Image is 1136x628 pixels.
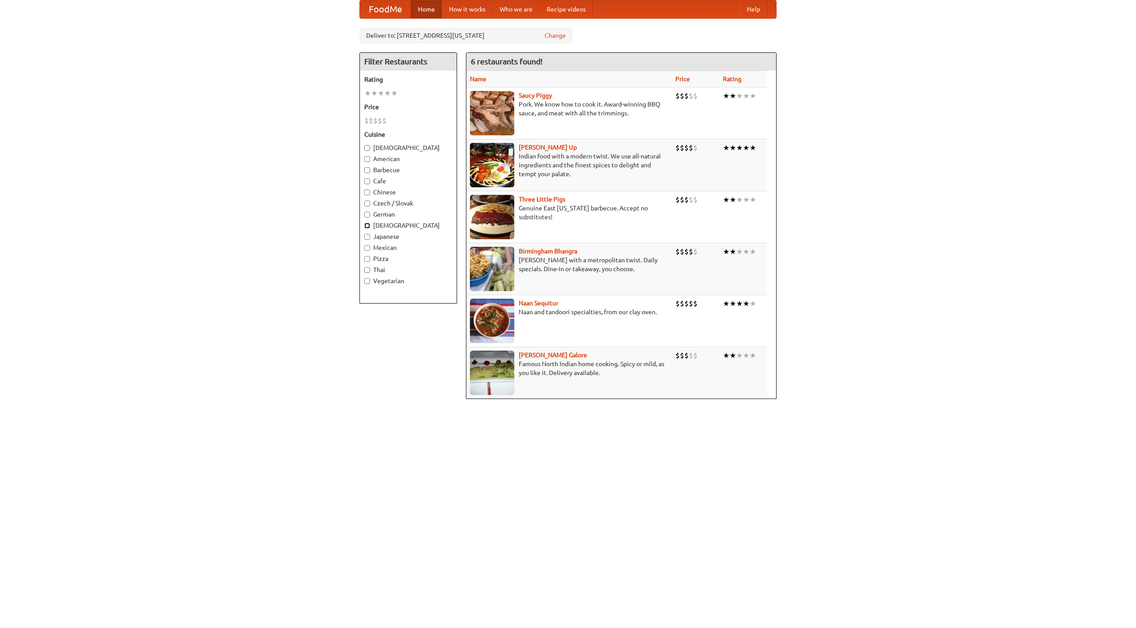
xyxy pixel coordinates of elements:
[684,299,689,308] li: $
[675,247,680,257] li: $
[519,92,552,99] a: Saucy Piggy
[693,91,698,101] li: $
[411,0,442,18] a: Home
[680,195,684,205] li: $
[442,0,493,18] a: How it works
[544,31,566,40] a: Change
[364,199,452,208] label: Czech / Slovak
[689,143,693,153] li: $
[680,143,684,153] li: $
[519,196,565,203] a: Three Little Pigs
[364,88,371,98] li: ★
[519,248,577,255] a: Birmingham Bhangra
[749,351,756,360] li: ★
[749,143,756,153] li: ★
[364,232,452,241] label: Japanese
[684,91,689,101] li: $
[689,195,693,205] li: $
[740,0,767,18] a: Help
[749,195,756,205] li: ★
[743,91,749,101] li: ★
[730,195,736,205] li: ★
[689,299,693,308] li: $
[364,221,452,230] label: [DEMOGRAPHIC_DATA]
[743,143,749,153] li: ★
[680,247,684,257] li: $
[730,299,736,308] li: ★
[369,116,373,126] li: $
[378,116,382,126] li: $
[371,88,378,98] li: ★
[382,116,387,126] li: $
[360,53,457,71] h4: Filter Restaurants
[364,243,452,252] label: Mexican
[689,247,693,257] li: $
[470,100,668,118] p: Pork. We know how to cook it. Award-winning BBQ sauce, and meat with all the trimmings.
[364,103,452,111] h5: Price
[675,299,680,308] li: $
[470,75,486,83] a: Name
[470,256,668,273] p: [PERSON_NAME] with a metropolitan twist. Daily specials. Dine-in or takeaway, you choose.
[736,195,743,205] li: ★
[684,195,689,205] li: $
[693,247,698,257] li: $
[675,351,680,360] li: $
[723,247,730,257] li: ★
[364,143,452,152] label: [DEMOGRAPHIC_DATA]
[693,195,698,205] li: $
[730,351,736,360] li: ★
[519,144,577,151] b: [PERSON_NAME] Up
[684,143,689,153] li: $
[693,143,698,153] li: $
[519,352,587,359] b: [PERSON_NAME] Galore
[470,152,668,178] p: Indian food with a modern twist. We use all-natural ingredients and the finest spices to delight ...
[364,201,370,206] input: Czech / Slovak
[470,359,668,377] p: Famous North Indian home cooking. Spicy or mild, as you like it. Delivery available.
[364,223,370,229] input: [DEMOGRAPHIC_DATA]
[364,188,452,197] label: Chinese
[693,299,698,308] li: $
[675,143,680,153] li: $
[364,166,452,174] label: Barbecue
[364,265,452,274] label: Thai
[723,91,730,101] li: ★
[723,195,730,205] li: ★
[519,300,558,307] a: Naan Sequitur
[675,91,680,101] li: $
[360,0,411,18] a: FoodMe
[493,0,540,18] a: Who we are
[378,88,384,98] li: ★
[364,75,452,84] h5: Rating
[684,247,689,257] li: $
[749,299,756,308] li: ★
[736,143,743,153] li: ★
[373,116,378,126] li: $
[743,351,749,360] li: ★
[364,130,452,139] h5: Cuisine
[689,91,693,101] li: $
[680,299,684,308] li: $
[723,299,730,308] li: ★
[470,91,514,135] img: saucy.jpg
[540,0,593,18] a: Recipe videos
[364,210,452,219] label: German
[736,247,743,257] li: ★
[689,351,693,360] li: $
[364,190,370,195] input: Chinese
[736,91,743,101] li: ★
[736,351,743,360] li: ★
[470,143,514,187] img: curryup.jpg
[364,245,370,251] input: Mexican
[730,143,736,153] li: ★
[749,247,756,257] li: ★
[359,28,572,43] div: Deliver to: [STREET_ADDRESS][US_STATE]
[471,57,543,66] ng-pluralize: 6 restaurants found!
[364,167,370,173] input: Barbecue
[470,204,668,221] p: Genuine East [US_STATE] barbecue. Accept no substitutes!
[364,116,369,126] li: $
[470,247,514,291] img: bhangra.jpg
[723,75,742,83] a: Rating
